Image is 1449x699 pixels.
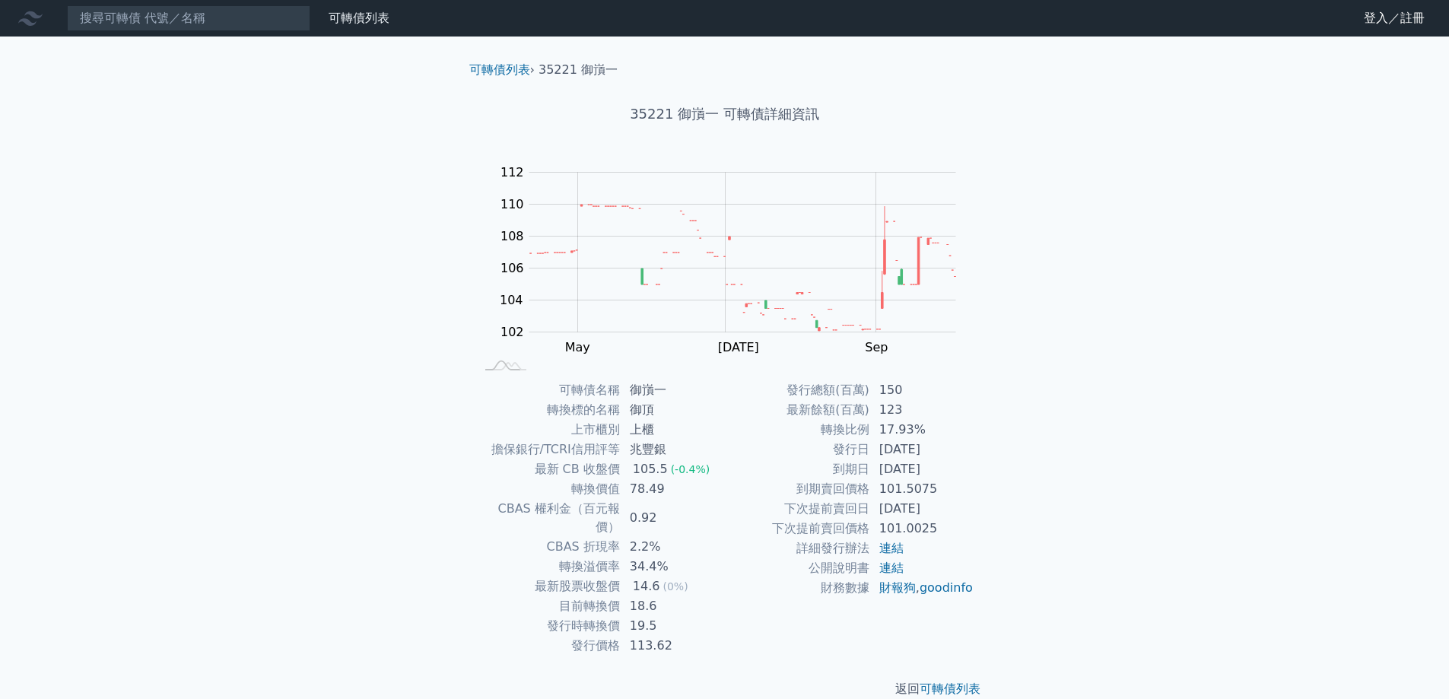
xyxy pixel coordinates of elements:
td: 兆豐銀 [621,440,725,459]
td: 最新 CB 收盤價 [475,459,621,479]
a: 可轉債列表 [329,11,389,25]
p: 返回 [457,680,993,698]
span: (0%) [663,580,688,593]
td: 17.93% [870,420,974,440]
td: 公開說明書 [725,558,870,578]
td: 123 [870,400,974,420]
g: Chart [492,165,979,354]
td: 34.4% [621,557,725,577]
td: 150 [870,380,974,400]
tspan: 104 [500,293,523,307]
td: 到期日 [725,459,870,479]
tspan: 102 [500,325,524,339]
td: 18.6 [621,596,725,616]
td: 轉換溢價率 [475,557,621,577]
td: 財務數據 [725,578,870,598]
td: 101.0025 [870,519,974,539]
a: 連結 [879,541,904,555]
div: 14.6 [630,577,663,596]
td: 可轉債名稱 [475,380,621,400]
input: 搜尋可轉債 代號／名稱 [67,5,310,31]
td: 2.2% [621,537,725,557]
td: 轉換標的名稱 [475,400,621,420]
td: [DATE] [870,459,974,479]
tspan: 110 [500,197,524,211]
td: 轉換價值 [475,479,621,499]
h1: 35221 御嵿一 可轉債詳細資訊 [457,103,993,125]
tspan: Sep [865,340,888,354]
td: 下次提前賣回日 [725,499,870,519]
div: 105.5 [630,460,671,478]
tspan: 108 [500,229,524,243]
td: 擔保銀行/TCRI信用評等 [475,440,621,459]
td: 上市櫃別 [475,420,621,440]
a: goodinfo [920,580,973,595]
td: 到期賣回價格 [725,479,870,499]
td: 轉換比例 [725,420,870,440]
td: 目前轉換價 [475,596,621,616]
td: 上櫃 [621,420,725,440]
td: 詳細發行辦法 [725,539,870,558]
tspan: [DATE] [718,340,759,354]
td: 發行價格 [475,636,621,656]
td: [DATE] [870,499,974,519]
td: 御頂 [621,400,725,420]
a: 財報狗 [879,580,916,595]
td: 19.5 [621,616,725,636]
li: › [469,61,535,79]
td: [DATE] [870,440,974,459]
div: 聊天小工具 [1373,626,1449,699]
iframe: Chat Widget [1373,626,1449,699]
tspan: 112 [500,165,524,180]
a: 可轉債列表 [920,682,980,696]
tspan: 106 [500,261,524,275]
td: , [870,578,974,598]
td: 發行總額(百萬) [725,380,870,400]
a: 登入／註冊 [1352,6,1437,30]
td: 0.92 [621,499,725,537]
td: 下次提前賣回價格 [725,519,870,539]
td: 113.62 [621,636,725,656]
tspan: May [565,340,590,354]
li: 35221 御嵿一 [539,61,618,79]
td: 御嵿一 [621,380,725,400]
a: 可轉債列表 [469,62,530,77]
td: 78.49 [621,479,725,499]
td: 101.5075 [870,479,974,499]
td: 發行時轉換價 [475,616,621,636]
td: CBAS 折現率 [475,537,621,557]
td: 發行日 [725,440,870,459]
td: 最新餘額(百萬) [725,400,870,420]
td: 最新股票收盤價 [475,577,621,596]
span: (-0.4%) [671,463,710,475]
td: CBAS 權利金（百元報價） [475,499,621,537]
a: 連結 [879,561,904,575]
